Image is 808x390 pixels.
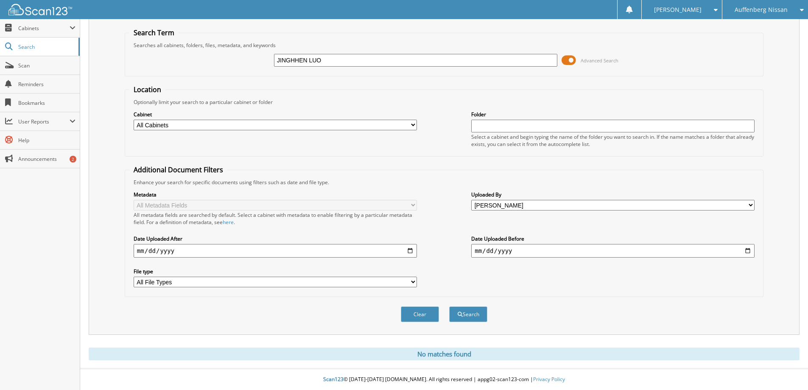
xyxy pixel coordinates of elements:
[471,235,755,242] label: Date Uploaded Before
[533,376,565,383] a: Privacy Policy
[449,306,487,322] button: Search
[471,191,755,198] label: Uploaded By
[129,28,179,37] legend: Search Term
[471,244,755,258] input: end
[129,98,759,106] div: Optionally limit your search to a particular cabinet or folder
[129,179,759,186] div: Enhance your search for specific documents using filters such as date and file type.
[735,7,788,12] span: Auffenberg Nissan
[18,25,70,32] span: Cabinets
[80,369,808,390] div: © [DATE]-[DATE] [DOMAIN_NAME]. All rights reserved | appg02-scan123-com |
[134,191,417,198] label: Metadata
[129,85,165,94] legend: Location
[89,348,800,360] div: No matches found
[18,43,74,51] span: Search
[18,155,75,163] span: Announcements
[401,306,439,322] button: Clear
[134,111,417,118] label: Cabinet
[18,62,75,69] span: Scan
[134,268,417,275] label: File type
[766,349,808,390] iframe: Chat Widget
[134,244,417,258] input: start
[129,42,759,49] div: Searches all cabinets, folders, files, metadata, and keywords
[18,99,75,107] span: Bookmarks
[471,133,755,148] div: Select a cabinet and begin typing the name of the folder you want to search in. If the name match...
[70,156,76,163] div: 2
[18,118,70,125] span: User Reports
[129,165,227,174] legend: Additional Document Filters
[18,81,75,88] span: Reminders
[134,235,417,242] label: Date Uploaded After
[323,376,344,383] span: Scan123
[581,57,618,64] span: Advanced Search
[8,4,72,15] img: scan123-logo-white.svg
[134,211,417,226] div: All metadata fields are searched by default. Select a cabinet with metadata to enable filtering b...
[471,111,755,118] label: Folder
[223,219,234,226] a: here
[18,137,75,144] span: Help
[654,7,702,12] span: [PERSON_NAME]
